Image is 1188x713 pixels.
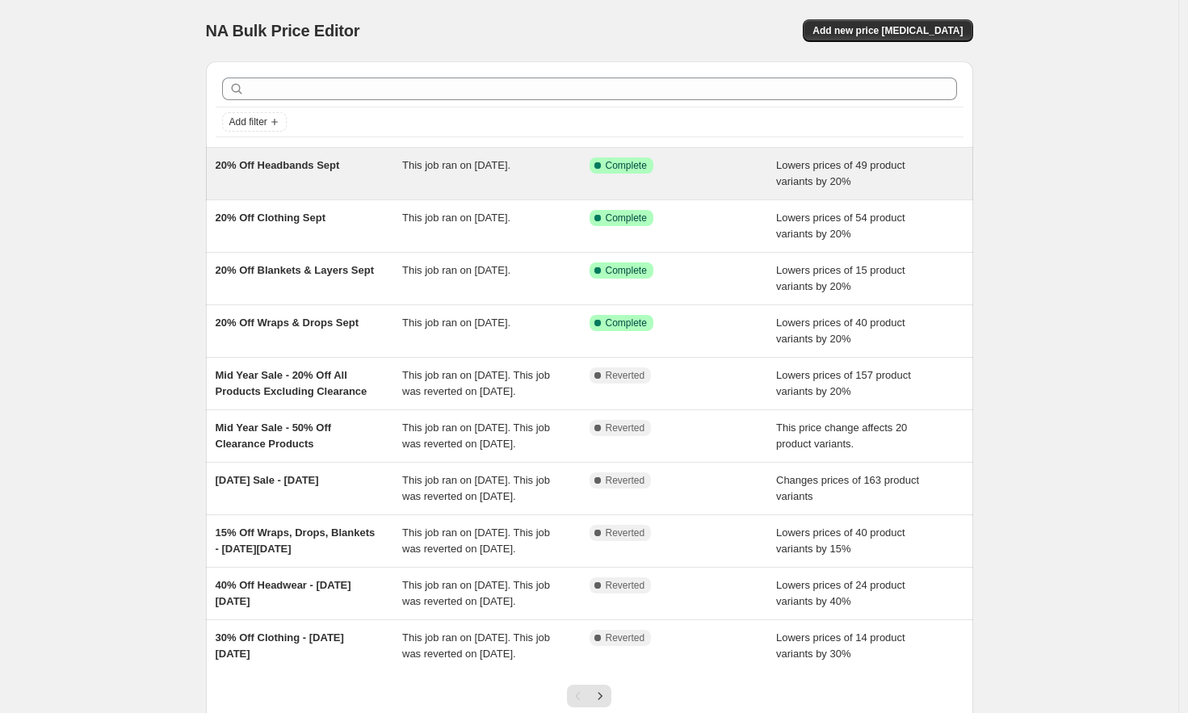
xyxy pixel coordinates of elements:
span: [DATE] Sale - [DATE] [216,474,319,486]
span: Mid Year Sale - 50% Off Clearance Products [216,422,332,450]
span: Lowers prices of 24 product variants by 40% [776,579,905,607]
span: This job ran on [DATE]. [402,159,510,171]
span: Complete [606,317,647,329]
span: This job ran on [DATE]. This job was reverted on [DATE]. [402,422,550,450]
span: Reverted [606,526,645,539]
span: 20% Off Wraps & Drops Sept [216,317,359,329]
span: Reverted [606,369,645,382]
span: This job ran on [DATE]. [402,317,510,329]
button: Add filter [222,112,287,132]
span: 20% Off Headbands Sept [216,159,340,171]
span: This job ran on [DATE]. [402,264,510,276]
span: NA Bulk Price Editor [206,22,360,40]
span: 20% Off Blankets & Layers Sept [216,264,375,276]
span: Complete [606,159,647,172]
span: 15% Off Wraps, Drops, Blankets - [DATE][DATE] [216,526,376,555]
span: Lowers prices of 157 product variants by 20% [776,369,911,397]
span: Lowers prices of 14 product variants by 30% [776,631,905,660]
span: This job ran on [DATE]. This job was reverted on [DATE]. [402,474,550,502]
span: Lowers prices of 40 product variants by 20% [776,317,905,345]
span: Mid Year Sale - 20% Off All Products Excluding Clearance [216,369,367,397]
span: Add new price [MEDICAL_DATA] [812,24,963,37]
nav: Pagination [567,685,611,707]
span: This job ran on [DATE]. This job was reverted on [DATE]. [402,631,550,660]
span: Reverted [606,422,645,434]
span: Complete [606,264,647,277]
span: 30% Off Clothing - [DATE][DATE] [216,631,344,660]
span: Changes prices of 163 product variants [776,474,919,502]
span: Complete [606,212,647,224]
span: Lowers prices of 15 product variants by 20% [776,264,905,292]
span: Lowers prices of 40 product variants by 15% [776,526,905,555]
span: This job ran on [DATE]. This job was reverted on [DATE]. [402,526,550,555]
span: Lowers prices of 54 product variants by 20% [776,212,905,240]
span: Add filter [229,115,267,128]
span: This job ran on [DATE]. [402,212,510,224]
span: This job ran on [DATE]. This job was reverted on [DATE]. [402,579,550,607]
span: This price change affects 20 product variants. [776,422,907,450]
span: Reverted [606,579,645,592]
span: Lowers prices of 49 product variants by 20% [776,159,905,187]
span: 40% Off Headwear - [DATE][DATE] [216,579,351,607]
button: Add new price [MEDICAL_DATA] [803,19,972,42]
button: Next [589,685,611,707]
span: Reverted [606,631,645,644]
span: 20% Off Clothing Sept [216,212,326,224]
span: Reverted [606,474,645,487]
span: This job ran on [DATE]. This job was reverted on [DATE]. [402,369,550,397]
